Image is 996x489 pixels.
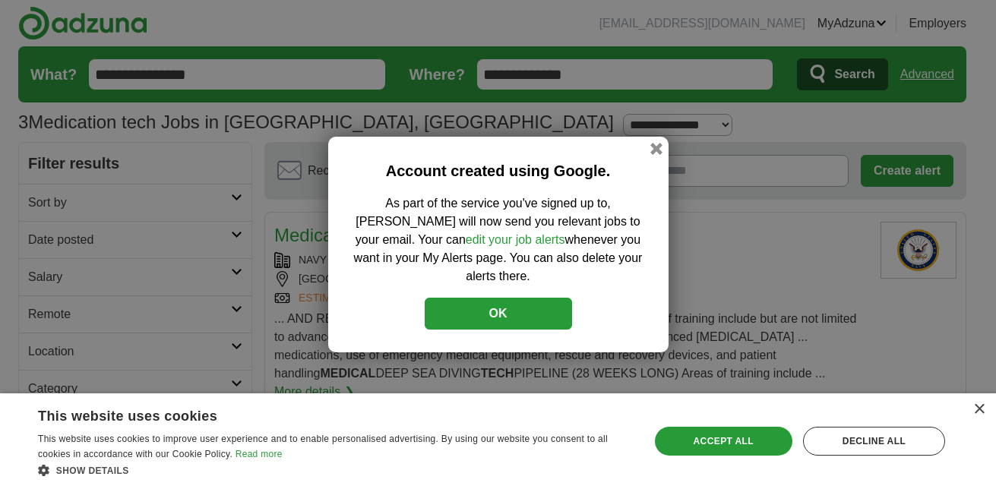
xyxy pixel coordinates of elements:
a: edit your job alerts [466,233,565,246]
a: Read more, opens a new window [236,449,283,459]
div: Accept all [655,427,792,456]
div: Decline all [803,427,945,456]
p: As part of the service you've signed up to, [PERSON_NAME] will now send you relevant jobs to your... [351,194,646,286]
button: OK [425,298,572,330]
span: Show details [56,465,129,476]
div: This website uses cookies [38,402,593,425]
div: Close [973,404,985,415]
h2: Account created using Google. [351,159,646,182]
div: Show details [38,462,631,478]
span: This website uses cookies to improve user experience and to enable personalised advertising. By u... [38,434,608,459]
